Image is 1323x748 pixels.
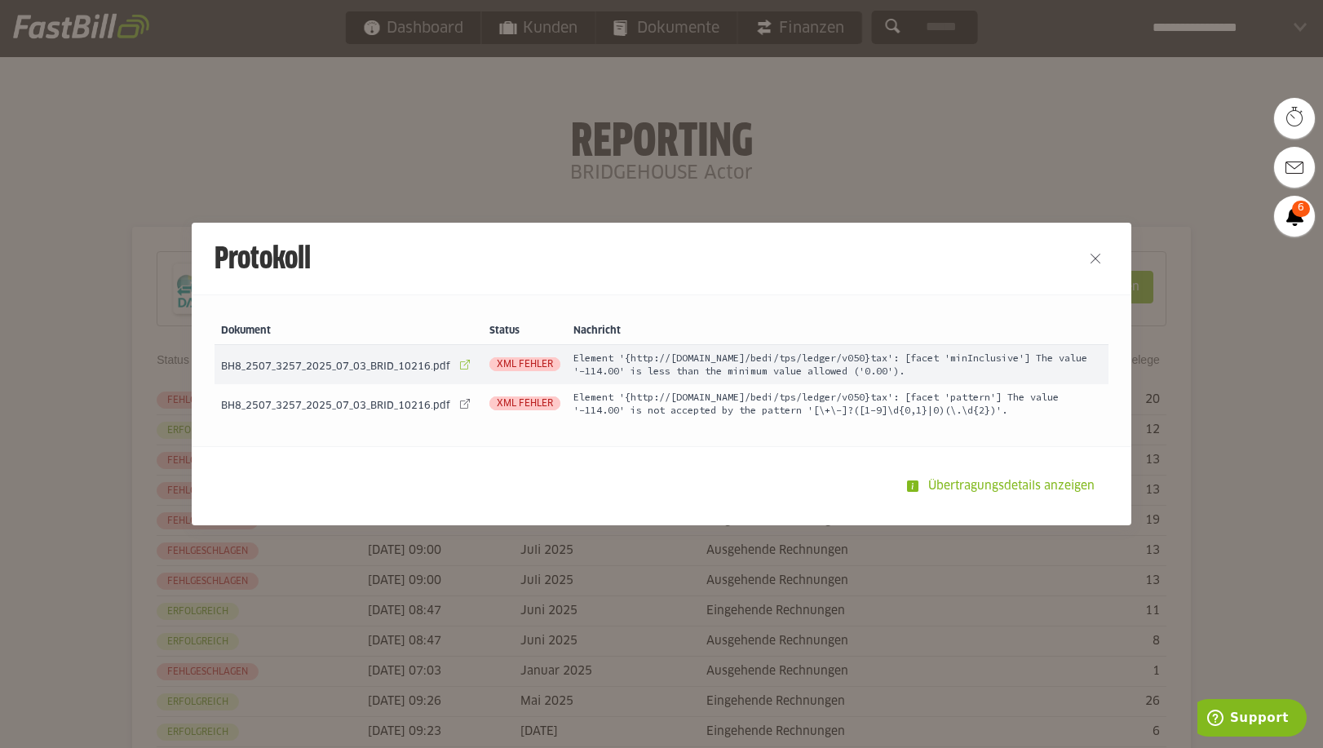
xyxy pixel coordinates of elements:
td: Element '{http://[DOMAIN_NAME]/bedi/tps/ledger/v050}tax': [facet 'minInclusive'] The value '-114.... [567,345,1108,384]
td: Element '{http://[DOMAIN_NAME]/bedi/tps/ledger/v050}tax': [facet 'pattern'] The value '-114.00' i... [567,384,1108,423]
iframe: Öffnet ein Widget, in dem Sie weitere Informationen finden [1197,699,1307,740]
sl-icon-button: BH8_2507_3257_2025_07_03_BRID_10216.pdf [454,353,476,376]
span: XML Fehler [489,357,560,371]
sl-button: Übertragungsdetails anzeigen [896,470,1108,502]
span: BH8_2507_3257_2025_07_03_BRID_10216.pdf [221,362,450,372]
span: 6 [1292,201,1310,217]
a: 6 [1274,196,1315,237]
sl-icon-button: BH8_2507_3257_2025_07_03_BRID_10216.pdf [454,392,476,415]
th: Status [483,318,567,345]
span: BH8_2507_3257_2025_07_03_BRID_10216.pdf [221,401,450,411]
th: Nachricht [567,318,1108,345]
th: Dokument [215,318,483,345]
span: XML Fehler [489,396,560,410]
